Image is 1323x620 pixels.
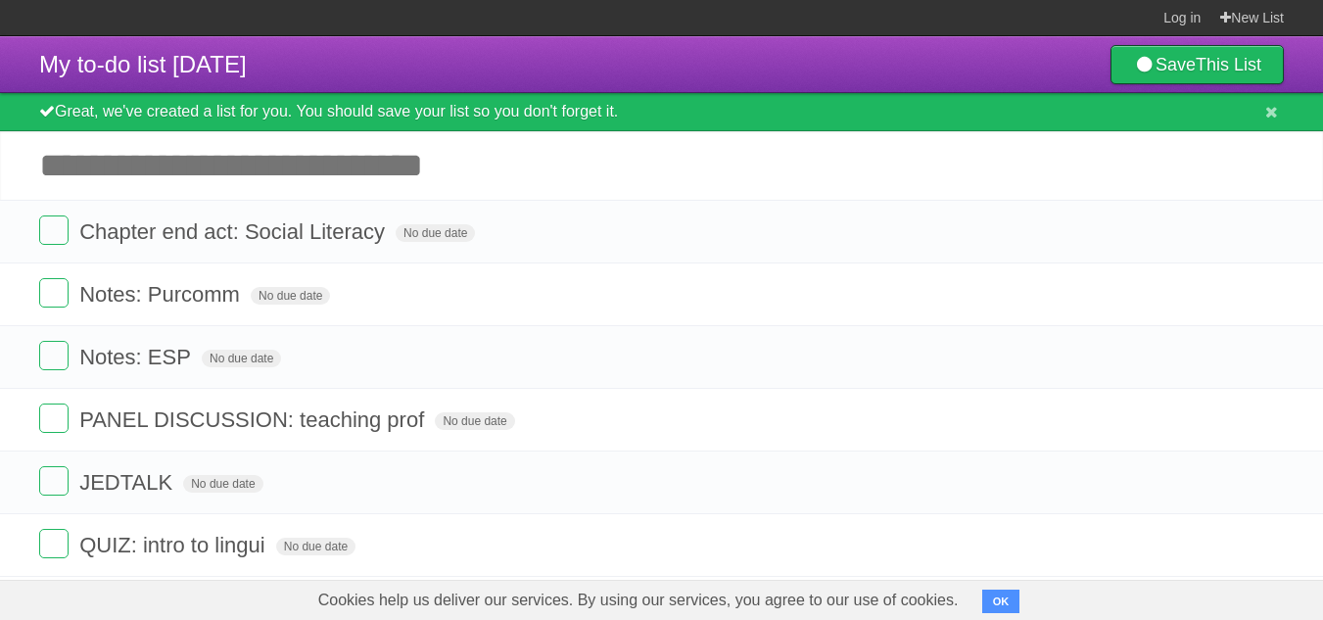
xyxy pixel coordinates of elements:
span: QUIZ: intro to lingui [79,533,270,557]
span: No due date [435,412,514,430]
span: No due date [276,538,355,555]
span: PANEL DISCUSSION: teaching prof [79,407,429,432]
span: Cookies help us deliver our services. By using our services, you agree to our use of cookies. [299,581,978,620]
span: Chapter end act: Social Literacy [79,219,390,244]
label: Done [39,529,69,558]
label: Done [39,341,69,370]
a: SaveThis List [1110,45,1284,84]
button: OK [982,590,1020,613]
span: My to-do list [DATE] [39,51,247,77]
span: No due date [251,287,330,305]
label: Done [39,404,69,433]
b: This List [1196,55,1261,74]
label: Done [39,466,69,496]
span: Notes: ESP [79,345,196,369]
span: No due date [202,350,281,367]
label: Done [39,278,69,308]
span: No due date [183,475,262,493]
label: Done [39,215,69,245]
span: No due date [396,224,475,242]
span: Notes: Purcomm [79,282,245,307]
span: JEDTALK [79,470,177,495]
